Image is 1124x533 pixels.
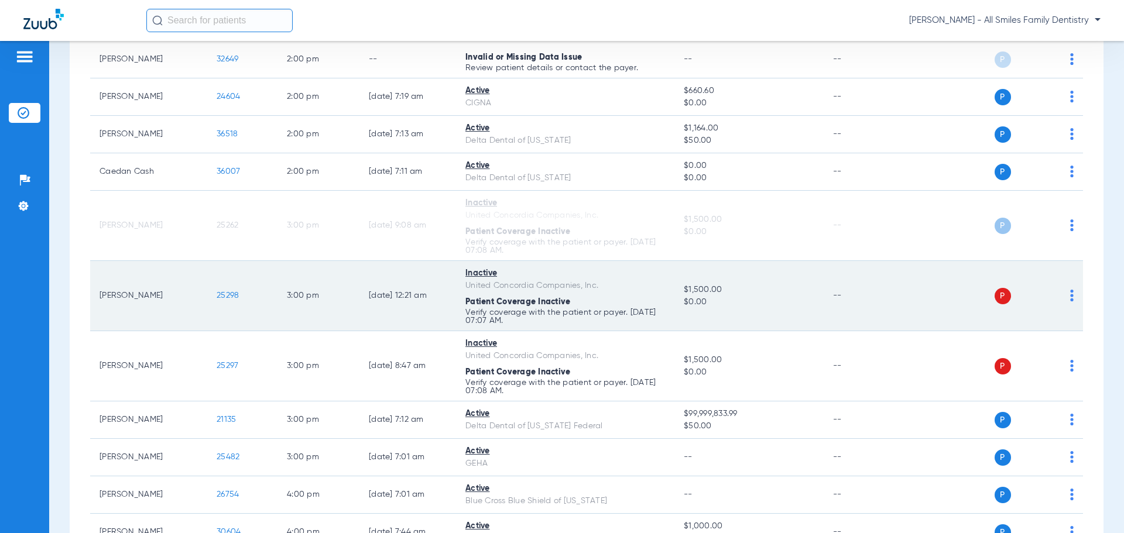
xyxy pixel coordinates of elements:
div: United Concordia Companies, Inc. [465,280,665,292]
td: [DATE] 7:01 AM [359,439,456,476]
span: 25262 [217,221,238,229]
span: 32649 [217,55,238,63]
div: Delta Dental of [US_STATE] Federal [465,420,665,432]
img: group-dot-blue.svg [1070,360,1074,372]
div: CIGNA [465,97,665,109]
span: 36518 [217,130,238,138]
div: Active [465,408,665,420]
td: [PERSON_NAME] [90,261,207,331]
div: Active [465,483,665,495]
img: group-dot-blue.svg [1070,53,1074,65]
td: -- [824,476,903,514]
span: $0.00 [684,296,814,308]
td: -- [824,116,903,153]
td: 2:00 PM [277,153,359,191]
td: [DATE] 7:13 AM [359,116,456,153]
td: Caedan Cash [90,153,207,191]
div: Active [465,122,665,135]
td: [DATE] 9:08 AM [359,191,456,261]
span: $99,999,833.99 [684,408,814,420]
span: $0.00 [684,97,814,109]
td: [DATE] 7:19 AM [359,78,456,116]
td: 3:00 PM [277,401,359,439]
span: Invalid or Missing Data Issue [465,53,582,61]
td: [PERSON_NAME] [90,331,207,401]
td: 2:00 PM [277,41,359,78]
p: Verify coverage with the patient or payer. [DATE] 07:07 AM. [465,308,665,325]
p: Verify coverage with the patient or payer. [DATE] 07:08 AM. [465,238,665,255]
span: P [995,164,1011,180]
td: -- [824,191,903,261]
td: [DATE] 12:21 AM [359,261,456,331]
span: P [995,412,1011,428]
span: -- [684,453,693,461]
span: $50.00 [684,420,814,432]
td: [PERSON_NAME] [90,116,207,153]
span: Patient Coverage Inactive [465,228,570,236]
span: P [995,218,1011,234]
td: 3:00 PM [277,331,359,401]
span: $0.00 [684,366,814,379]
img: group-dot-blue.svg [1070,451,1074,463]
span: $1,500.00 [684,354,814,366]
span: $0.00 [684,172,814,184]
input: Search for patients [146,9,293,32]
td: [DATE] 7:11 AM [359,153,456,191]
div: Delta Dental of [US_STATE] [465,172,665,184]
span: Patient Coverage Inactive [465,368,570,376]
td: 3:00 PM [277,439,359,476]
span: -- [684,490,693,498]
p: Verify coverage with the patient or payer. [DATE] 07:08 AM. [465,379,665,395]
span: 25298 [217,291,239,300]
span: 36007 [217,167,240,176]
td: -- [824,261,903,331]
td: [PERSON_NAME] [90,476,207,514]
p: Review patient details or contact the payer. [465,64,665,72]
span: [PERSON_NAME] - All Smiles Family Dentistry [909,15,1101,26]
span: $1,164.00 [684,122,814,135]
img: group-dot-blue.svg [1070,128,1074,140]
div: United Concordia Companies, Inc. [465,350,665,362]
span: -- [684,55,693,63]
div: Inactive [465,338,665,350]
span: $1,000.00 [684,520,814,532]
div: GEHA [465,458,665,470]
span: P [995,358,1011,374]
span: 21135 [217,415,236,424]
td: [DATE] 7:01 AM [359,476,456,514]
img: hamburger-icon [15,50,34,64]
span: P [995,288,1011,304]
td: 4:00 PM [277,476,359,514]
div: Active [465,520,665,532]
span: P [995,51,1011,68]
span: $0.00 [684,226,814,238]
div: United Concordia Companies, Inc. [465,209,665,222]
td: -- [824,41,903,78]
img: Search Icon [152,15,163,26]
span: 26754 [217,490,239,498]
span: $50.00 [684,135,814,147]
div: Inactive [465,197,665,209]
span: P [995,89,1011,105]
span: $1,500.00 [684,284,814,296]
iframe: Chat Widget [1065,477,1124,533]
span: 25482 [217,453,239,461]
td: -- [359,41,456,78]
span: P [995,126,1011,143]
td: -- [824,78,903,116]
div: Inactive [465,267,665,280]
td: 3:00 PM [277,191,359,261]
td: 2:00 PM [277,116,359,153]
td: -- [824,401,903,439]
td: 2:00 PM [277,78,359,116]
td: [DATE] 8:47 AM [359,331,456,401]
div: Delta Dental of [US_STATE] [465,135,665,147]
span: 24604 [217,92,240,101]
div: Active [465,85,665,97]
img: group-dot-blue.svg [1070,290,1074,301]
td: [PERSON_NAME] [90,401,207,439]
span: Patient Coverage Inactive [465,298,570,306]
td: [DATE] 7:12 AM [359,401,456,439]
span: $660.60 [684,85,814,97]
img: group-dot-blue.svg [1070,166,1074,177]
